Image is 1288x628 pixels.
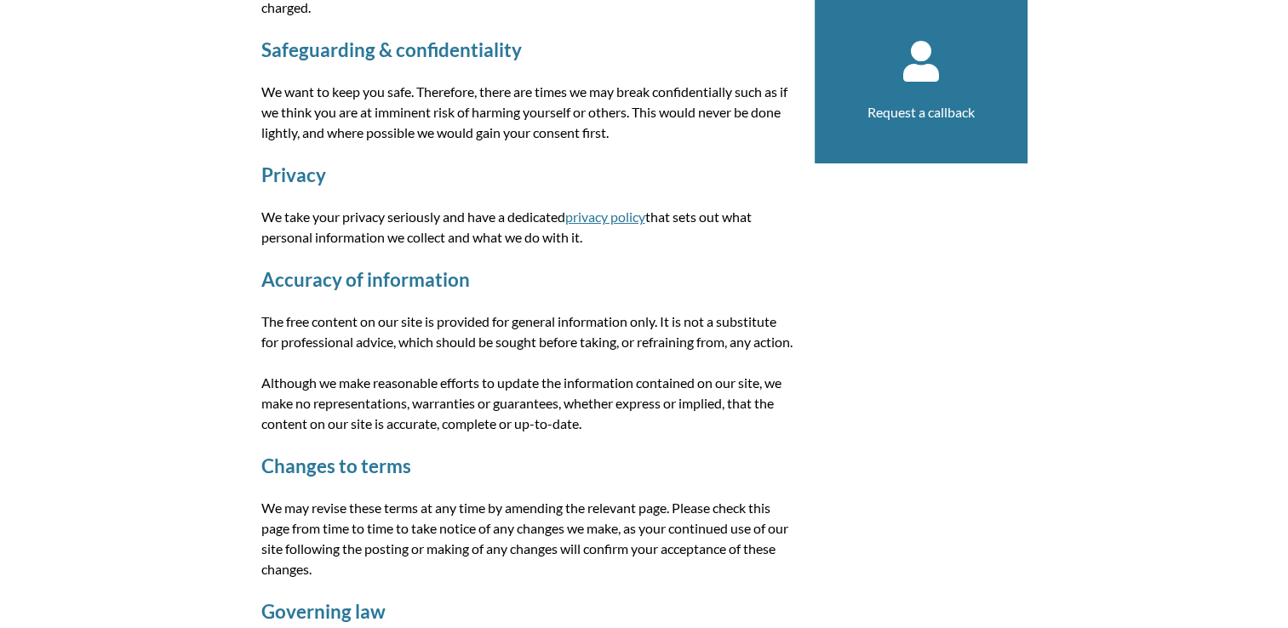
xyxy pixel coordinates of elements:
[261,373,794,434] p: Although we make reasonable efforts to update the information contained on our site, we make no r...
[261,454,794,477] h2: Changes to terms
[261,163,794,186] h2: Privacy
[261,311,794,352] p: The free content on our site is provided for general information only. It is not a substitute for...
[565,208,645,225] a: privacy policy
[261,207,794,248] p: We take your privacy seriously and have a dedicated that sets out what personal information we co...
[261,268,794,291] h2: Accuracy of information
[261,82,794,143] p: We want to keep you safe. Therefore, there are times we may break confidentially such as if we th...
[261,600,794,623] h2: Governing law
[261,498,794,579] p: We may revise these terms at any time by amending the relevant page. Please check this page from ...
[261,38,794,61] h2: Safeguarding & confidentiality
[867,104,975,120] a: Request a callback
